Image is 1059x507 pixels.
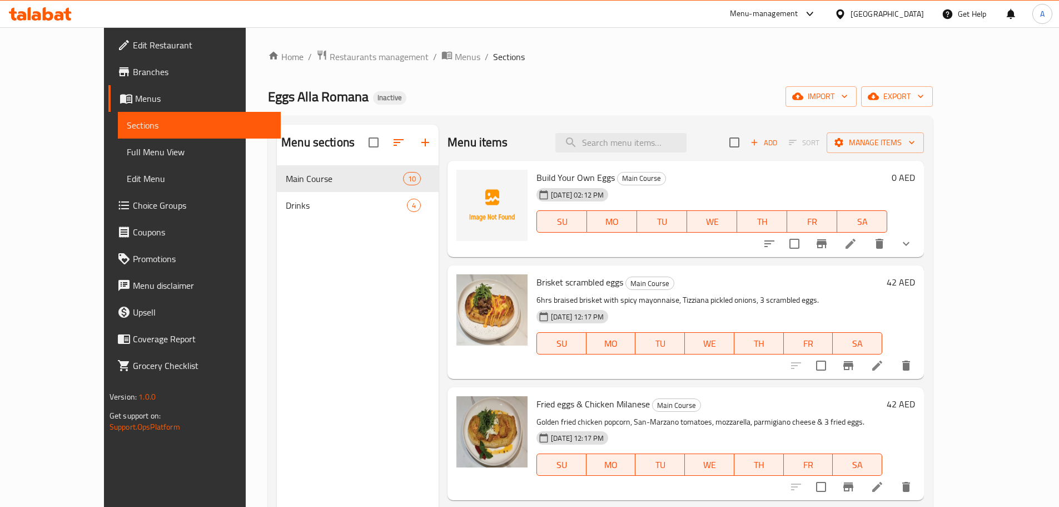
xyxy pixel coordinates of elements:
[685,454,734,476] button: WE
[652,398,701,412] div: Main Course
[734,332,784,355] button: TH
[133,65,272,78] span: Branches
[833,332,882,355] button: SA
[286,199,407,212] span: Drinks
[433,50,437,63] li: /
[403,172,421,185] div: items
[809,475,833,499] span: Select to update
[286,172,403,185] span: Main Course
[133,252,272,265] span: Promotions
[887,396,915,412] h6: 42 AED
[108,245,281,272] a: Promotions
[687,210,737,233] button: WE
[133,306,272,319] span: Upsell
[330,50,429,63] span: Restaurants management
[456,274,528,346] img: Brisket scrambled eggs
[837,210,887,233] button: SA
[133,225,272,239] span: Coupons
[586,454,636,476] button: MO
[844,237,857,250] a: Edit menu item
[546,433,608,444] span: [DATE] 12:17 PM
[618,172,665,185] span: Main Course
[127,119,272,132] span: Sections
[108,192,281,219] a: Choice Groups
[541,214,583,230] span: SU
[536,415,882,429] p: Golden fried chicken popcorn, San-Marzano tomatoes, mozzarella, parmigiano cheese & 3 fried eggs.
[108,352,281,379] a: Grocery Checklist
[268,84,369,109] span: Eggs Alla Romana
[899,237,913,250] svg: Show Choices
[893,474,919,500] button: delete
[404,174,420,184] span: 10
[536,274,623,291] span: Brisket scrambled eggs
[135,92,272,105] span: Menus
[893,352,919,379] button: delete
[782,134,827,151] span: Select section first
[546,190,608,200] span: [DATE] 02:12 PM
[373,93,406,102] span: Inactive
[792,214,833,230] span: FR
[536,454,586,476] button: SU
[785,86,857,107] button: import
[536,169,615,186] span: Build Your Own Eggs
[851,8,924,20] div: [GEOGRAPHIC_DATA]
[635,454,685,476] button: TU
[108,85,281,112] a: Menus
[835,352,862,379] button: Branch-specific-item
[485,50,489,63] li: /
[127,172,272,185] span: Edit Menu
[555,133,687,152] input: search
[591,336,632,352] span: MO
[587,210,637,233] button: MO
[308,50,312,63] li: /
[808,230,835,257] button: Branch-specific-item
[887,274,915,290] h6: 42 AED
[836,136,915,150] span: Manage items
[746,134,782,151] span: Add item
[591,214,633,230] span: MO
[734,454,784,476] button: TH
[277,165,439,192] div: Main Course10
[536,396,650,412] span: Fried eggs & Chicken Milanese
[783,232,806,255] span: Select to update
[730,7,798,21] div: Menu-management
[842,214,883,230] span: SA
[412,129,439,156] button: Add section
[689,336,730,352] span: WE
[127,145,272,159] span: Full Menu View
[1040,8,1045,20] span: A
[277,161,439,223] nav: Menu sections
[546,312,608,322] span: [DATE] 12:17 PM
[788,457,829,473] span: FR
[835,474,862,500] button: Branch-specific-item
[108,58,281,85] a: Branches
[642,214,683,230] span: TU
[723,131,746,154] span: Select section
[268,50,933,64] nav: breadcrumb
[133,332,272,346] span: Coverage Report
[892,170,915,185] h6: 0 AED
[784,332,833,355] button: FR
[536,293,882,307] p: 6hrs braised brisket with spicy mayonnaise, Tizziana pickled onions, 3 scrambled eggs.
[133,359,272,372] span: Grocery Checklist
[861,86,933,107] button: export
[756,230,783,257] button: sort-choices
[749,136,779,149] span: Add
[133,279,272,292] span: Menu disclaimer
[625,277,674,290] div: Main Course
[787,210,837,233] button: FR
[281,134,355,151] h2: Menu sections
[110,408,161,423] span: Get support on:
[737,210,787,233] button: TH
[640,457,680,473] span: TU
[809,354,833,377] span: Select to update
[385,129,412,156] span: Sort sections
[362,131,385,154] span: Select all sections
[635,332,685,355] button: TU
[493,50,525,63] span: Sections
[110,390,137,404] span: Version:
[784,454,833,476] button: FR
[277,192,439,219] div: Drinks4
[108,326,281,352] a: Coverage Report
